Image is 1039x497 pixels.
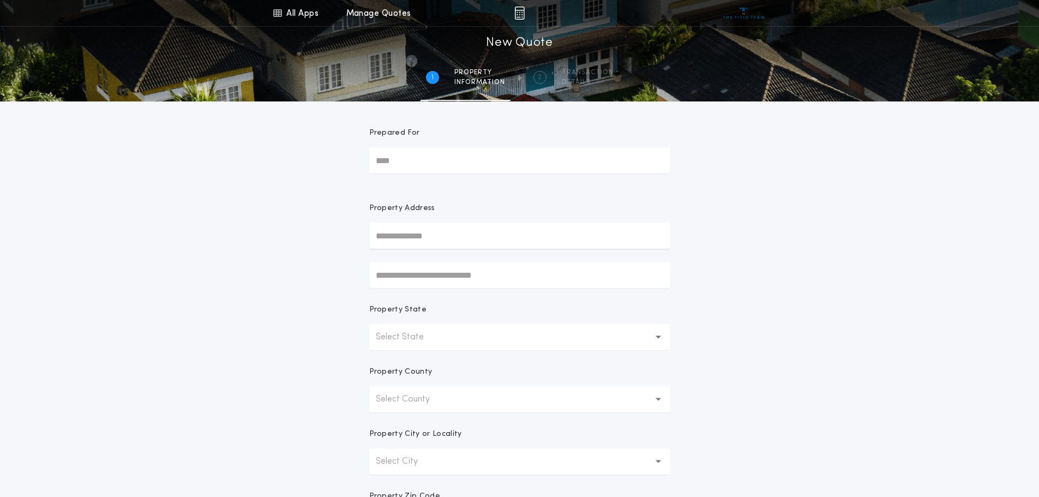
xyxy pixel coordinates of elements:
h2: 2 [538,73,542,82]
img: vs-icon [723,8,764,19]
span: details [562,78,614,87]
img: img [514,7,525,20]
span: information [454,78,505,87]
button: Select City [369,448,670,475]
button: Select State [369,324,670,350]
p: Prepared For [369,128,420,139]
span: Property [454,68,505,77]
p: Property City or Locality [369,429,462,440]
span: Transaction [562,68,614,77]
p: Select State [376,331,441,344]
h2: 1 [431,73,434,82]
input: Prepared For [369,147,670,173]
p: Property Address [369,203,670,214]
button: Select County [369,386,670,412]
p: Property County [369,367,433,378]
h1: New Quote [486,34,552,52]
p: Select County [376,393,447,406]
p: Select City [376,455,435,468]
p: Property State [369,304,427,315]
